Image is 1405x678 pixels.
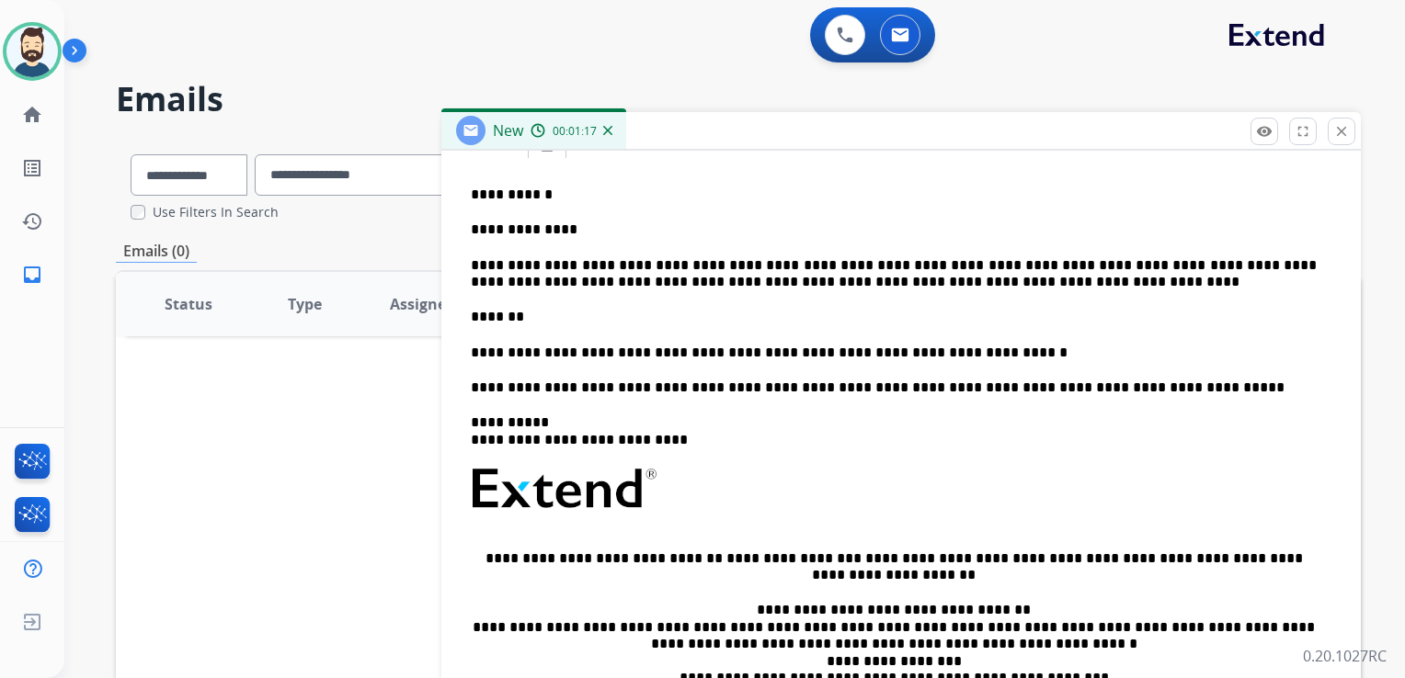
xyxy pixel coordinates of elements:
span: Assignee [390,293,454,315]
mat-icon: close [1333,123,1350,140]
span: Type [288,293,322,315]
label: Use Filters In Search [153,203,279,221]
span: 00:01:17 [553,124,597,139]
mat-icon: remove_red_eye [1256,123,1273,140]
mat-icon: fullscreen [1295,123,1311,140]
h2: Emails [116,81,1361,118]
p: 0.20.1027RC [1303,645,1387,667]
mat-icon: home [21,104,43,126]
img: avatar [6,26,58,77]
mat-icon: list_alt [21,157,43,179]
span: New [493,120,523,141]
mat-icon: inbox [21,264,43,286]
span: Status [165,293,212,315]
p: Emails (0) [116,240,197,263]
mat-icon: history [21,210,43,232]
